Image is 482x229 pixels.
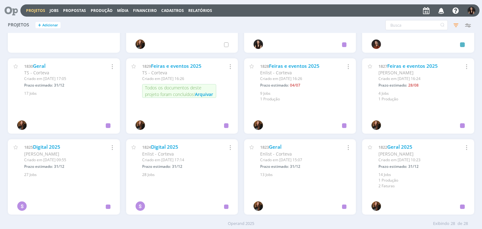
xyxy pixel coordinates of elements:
[260,144,269,150] span: 1823
[142,172,230,178] div: 28 Jobs
[24,63,33,69] span: 1830
[161,8,184,13] span: Cadastros
[91,8,113,13] a: Produção
[17,120,27,130] img: T
[33,144,60,150] a: Digital 2025
[378,157,453,163] div: Criado em [DATE] 10:23
[131,8,159,13] button: Financeiro
[408,83,419,88] span: 28/08
[136,201,145,211] div: S
[260,164,289,169] span: Prazo estimado:
[260,83,289,88] span: Prazo estimado:
[17,201,27,211] div: S
[63,8,86,13] span: Propostas
[378,172,467,178] div: 14 Jobs
[145,85,201,97] span: Todos os documentos deste projeto foram concluídos!
[254,120,263,130] img: T
[24,91,112,96] div: 17 Jobs
[378,151,414,157] span: [PERSON_NAME]
[260,157,334,163] div: Criado em [DATE] 15:07
[260,96,348,102] div: 1 Produção
[372,120,381,130] img: T
[48,8,61,13] button: Jobs
[142,70,167,76] span: TS - Corteva
[24,70,49,76] span: TS - Corteva
[433,221,449,227] span: Exibindo
[24,8,47,13] button: Projetos
[290,83,300,88] span: 04/07
[142,144,151,150] span: 1824
[378,144,387,150] span: 1822
[387,63,438,69] a: Feiras e eventos 2025
[260,70,292,76] span: Enlist - Corteva
[133,8,157,13] a: Financeiro
[451,221,455,227] span: 28
[468,7,475,14] img: I
[142,151,174,157] span: Enlist - Corteva
[8,22,29,28] span: Projetos
[159,8,186,13] button: Cadastros
[188,8,212,13] a: Relatórios
[254,201,263,211] img: T
[260,172,348,178] div: 13 Jobs
[142,76,216,82] div: Criado em [DATE] 16:26
[387,144,412,150] a: Geral 2025
[378,96,467,102] div: 1 Produção
[35,22,61,29] button: +Adicionar
[408,164,419,169] span: 31/12
[42,23,58,27] span: Adicionar
[61,8,88,13] button: Propostas
[269,144,281,150] a: Geral
[463,221,468,227] span: 28
[33,63,46,69] a: Geral
[24,76,98,82] div: Criado em [DATE] 17:05
[378,164,407,169] span: Prazo estimado:
[385,20,448,30] input: Busca
[378,178,467,183] div: 1 Produção
[172,164,182,169] span: 31/12
[378,183,467,189] div: 2 Faturas
[54,164,64,169] span: 31/12
[378,70,414,76] span: [PERSON_NAME]
[290,164,300,169] span: 31/12
[260,76,334,82] div: Criado em [DATE] 16:26
[186,8,214,13] button: Relatórios
[24,157,98,163] div: Criado em [DATE] 09:55
[136,40,145,49] img: T
[372,40,381,49] img: M
[115,8,130,13] button: Mídia
[38,22,41,29] span: +
[136,120,145,130] img: T
[195,91,213,97] span: Arquivar
[467,5,476,16] button: I
[24,172,112,178] div: 27 Jobs
[151,63,201,69] a: Feiras e eventos 2025
[254,40,263,49] img: I
[24,83,53,88] span: Prazo estimado:
[378,91,467,96] div: 4 Jobs
[142,164,171,169] span: Prazo estimado:
[117,8,128,13] a: Mídia
[458,221,462,227] span: de
[50,8,59,13] a: Jobs
[269,63,319,69] a: Feiras e eventos 2025
[24,144,33,150] span: 1825
[54,83,64,88] span: 31/12
[24,151,59,157] span: [PERSON_NAME]
[142,157,216,163] div: Criado em [DATE] 17:14
[260,91,348,96] div: 9 Jobs
[26,8,45,13] a: Projetos
[378,76,453,82] div: Criado em [DATE] 16:24
[89,8,115,13] button: Produção
[151,144,178,150] a: Digital 2025
[372,201,381,211] img: T
[260,63,269,69] span: 1828
[142,63,151,69] span: 1829
[260,151,292,157] span: Enlist - Corteva
[378,83,407,88] span: Prazo estimado:
[24,164,53,169] span: Prazo estimado:
[378,63,387,69] span: 1827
